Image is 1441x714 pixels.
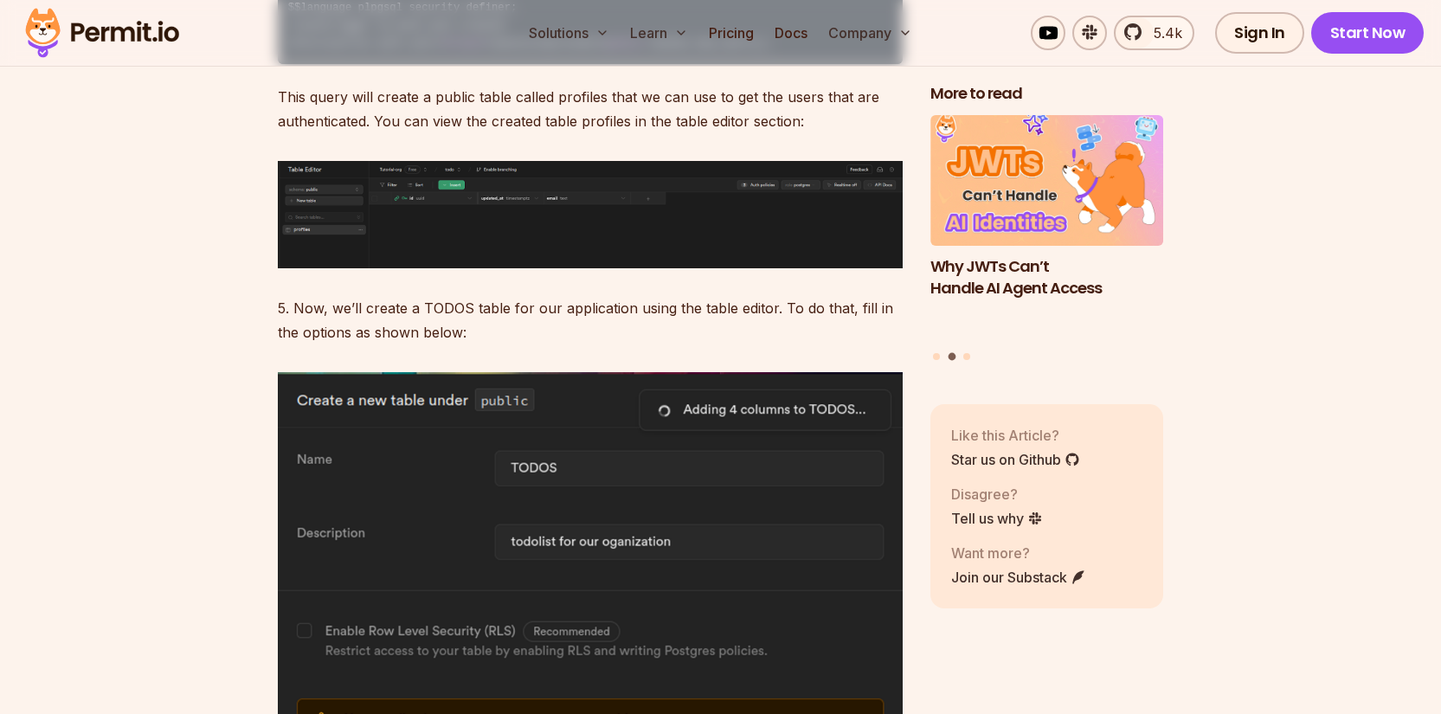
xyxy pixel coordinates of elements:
img: Why JWTs Can’t Handle AI Agent Access [930,115,1164,247]
div: Posts [930,115,1164,363]
img: Permit logo [17,3,187,62]
p: Disagree? [951,484,1043,505]
button: Go to slide 3 [963,353,970,360]
a: Docs [768,16,814,50]
a: Join our Substack [951,567,1086,588]
p: Want more? [951,543,1086,563]
img: image (58).png [278,161,903,267]
button: Go to slide 2 [948,353,955,361]
h2: More to read [930,83,1164,105]
p: Like this Article? [951,425,1080,446]
a: Start Now [1311,12,1425,54]
span: 5.4k [1143,23,1182,43]
p: 5. Now, we’ll create a TODOS table for our application using the table editor. To do that, fill i... [278,296,903,344]
h3: Why JWTs Can’t Handle AI Agent Access [930,256,1164,299]
button: Learn [623,16,695,50]
a: Sign In [1215,12,1304,54]
a: Star us on Github [951,449,1080,470]
a: Pricing [702,16,761,50]
a: Tell us why [951,508,1043,529]
button: Company [821,16,919,50]
p: This query will create a public table called profiles that we can use to get the users that are a... [278,85,903,133]
li: 2 of 3 [930,115,1164,343]
button: Solutions [522,16,616,50]
a: 5.4k [1114,16,1194,50]
button: Go to slide 1 [933,353,940,360]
